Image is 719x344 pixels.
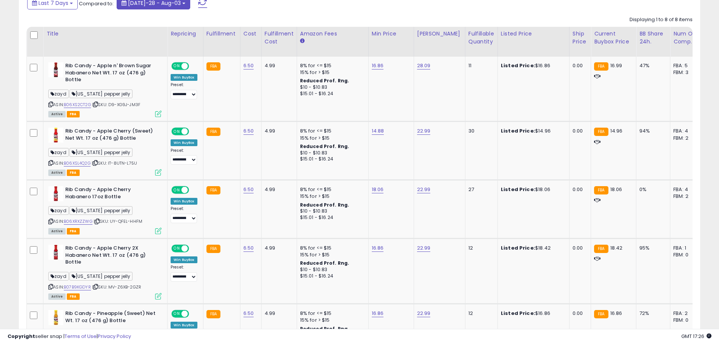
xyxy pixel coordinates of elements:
span: 16.86 [610,310,622,317]
div: Preset: [171,148,197,165]
b: Rib Candy - Apple Cherry 2X Habanero Net Wt. 17 oz (476 g) Bottle [65,245,157,268]
span: FBA [67,111,80,117]
div: 4.99 [265,186,291,193]
span: ON [172,128,182,135]
span: zayd [48,272,69,281]
div: ASIN: [48,62,162,116]
div: $10 - $10.83 [300,267,363,273]
small: FBA [206,186,220,194]
a: Privacy Policy [98,333,131,340]
small: FBA [206,62,220,71]
a: 6.50 [243,62,254,69]
div: Listed Price [501,30,566,38]
span: ON [172,311,182,317]
b: Rib Candy - Apple Cherry Habanero 17oz Bottle [65,186,157,202]
span: All listings currently available for purchase on Amazon [48,170,66,176]
div: Preset: [171,265,197,282]
div: 4.99 [265,245,291,251]
span: | SKU: UY-QFEL-HHFM [94,218,142,224]
a: 16.86 [372,244,384,252]
small: FBA [206,310,220,318]
div: $15.01 - $16.24 [300,214,363,221]
img: 316RfFbgwWL._SL40_.jpg [48,310,63,325]
div: FBA: 1 [673,245,698,251]
a: B06XS2CT2G [64,102,91,108]
div: [PERSON_NAME] [417,30,462,38]
small: FBA [206,245,220,253]
span: OFF [188,245,200,252]
span: | SKU: IT-8UTN-L75U [92,160,137,166]
div: 8% for <= $15 [300,62,363,69]
div: Preset: [171,82,197,99]
span: FBA [67,228,80,234]
div: Title [46,30,164,38]
div: 12 [468,310,492,317]
span: All listings currently available for purchase on Amazon [48,228,66,234]
div: 0.00 [573,128,585,134]
div: $16.86 [501,62,563,69]
a: 6.50 [243,127,254,135]
b: Listed Price: [501,62,535,69]
div: $18.06 [501,186,563,193]
small: Amazon Fees. [300,38,305,45]
div: 0% [639,186,664,193]
div: Current Buybox Price [594,30,633,46]
div: Win BuyBox [171,139,197,146]
div: 11 [468,62,492,69]
a: 28.09 [417,62,431,69]
span: [US_STATE] pepper jelly [69,148,133,157]
div: Fulfillable Quantity [468,30,494,46]
div: 12 [468,245,492,251]
a: 22.99 [417,244,431,252]
div: FBA: 4 [673,128,698,134]
div: FBA: 2 [673,310,698,317]
div: 15% for > $15 [300,69,363,76]
a: B07B9KGDYR [64,284,91,290]
b: Reduced Prof. Rng. [300,202,349,208]
strong: Copyright [8,333,35,340]
div: 0.00 [573,310,585,317]
div: FBA: 5 [673,62,698,69]
span: 18.42 [610,244,623,251]
div: 95% [639,245,664,251]
div: $15.01 - $16.24 [300,91,363,97]
div: 15% for > $15 [300,251,363,258]
div: FBM: 0 [673,317,698,324]
div: $16.86 [501,310,563,317]
small: FBA [594,310,608,318]
b: Rib Candy - Apple Cherry (Sweet) Net Wt. 17 oz (476 g) Bottle [65,128,157,143]
b: Reduced Prof. Rng. [300,260,349,266]
div: ASIN: [48,128,162,175]
span: | SKU: D9-XG9J-JM3F [92,102,140,108]
img: 31gRocCwFaL._SL40_.jpg [48,128,63,143]
div: 72% [639,310,664,317]
a: 22.99 [417,186,431,193]
span: ON [172,187,182,193]
div: ASIN: [48,186,162,233]
span: FBA [67,170,80,176]
span: FBA [67,293,80,300]
div: 8% for <= $15 [300,245,363,251]
div: Win BuyBox [171,256,197,263]
img: 31SxJlmHXzL._SL40_.jpg [48,186,63,201]
span: 2025-08-11 17:26 GMT [681,333,711,340]
div: 8% for <= $15 [300,128,363,134]
div: 30 [468,128,492,134]
b: Listed Price: [501,310,535,317]
span: [US_STATE] pepper jelly [69,206,133,215]
div: Fulfillment [206,30,237,38]
span: zayd [48,148,69,157]
div: $10 - $10.83 [300,208,363,214]
a: Terms of Use [65,333,97,340]
div: $10 - $10.83 [300,150,363,156]
div: seller snap | | [8,333,131,340]
b: Rib Candy - Apple n' Brown Sugar Habanero Net Wt. 17 oz (476 g) Bottle [65,62,157,85]
div: Min Price [372,30,411,38]
div: 8% for <= $15 [300,186,363,193]
div: $15.01 - $16.24 [300,156,363,162]
a: B06XSL4Q2G [64,160,91,167]
div: FBM: 2 [673,193,698,200]
div: FBM: 3 [673,69,698,76]
div: Displaying 1 to 8 of 8 items [630,16,693,23]
span: zayd [48,206,69,215]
